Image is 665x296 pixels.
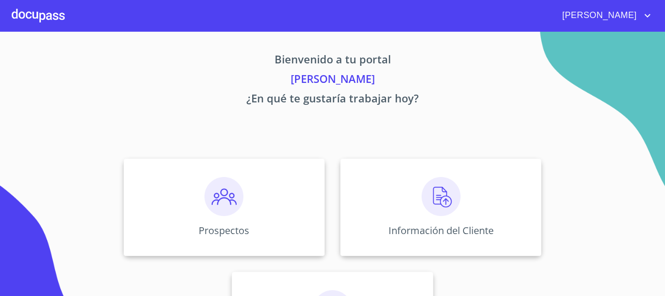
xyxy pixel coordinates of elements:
p: Bienvenido a tu portal [33,51,632,71]
p: [PERSON_NAME] [33,71,632,90]
span: [PERSON_NAME] [555,8,642,23]
img: prospectos.png [204,177,243,216]
button: account of current user [555,8,653,23]
img: carga.png [422,177,461,216]
p: Información del Cliente [388,224,494,237]
p: Prospectos [199,224,249,237]
p: ¿En qué te gustaría trabajar hoy? [33,90,632,110]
